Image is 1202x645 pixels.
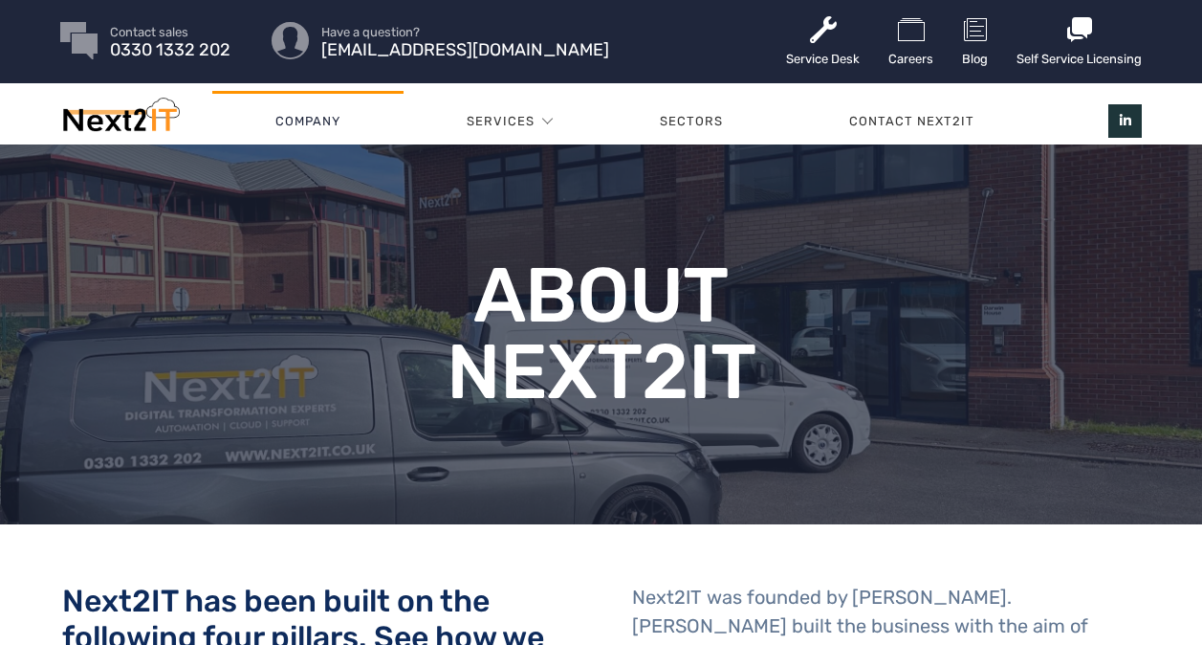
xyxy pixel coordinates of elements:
img: Next2IT [60,98,180,141]
h1: About Next2IT [331,257,872,411]
span: Have a question? [321,26,609,38]
a: Contact sales 0330 1332 202 [110,26,230,56]
a: Sectors [598,93,787,150]
span: 0330 1332 202 [110,44,230,56]
a: Contact Next2IT [786,93,1038,150]
span: [EMAIL_ADDRESS][DOMAIN_NAME] [321,44,609,56]
span: Contact sales [110,26,230,38]
a: Have a question? [EMAIL_ADDRESS][DOMAIN_NAME] [321,26,609,56]
a: Company [212,93,404,150]
a: Services [467,93,535,150]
